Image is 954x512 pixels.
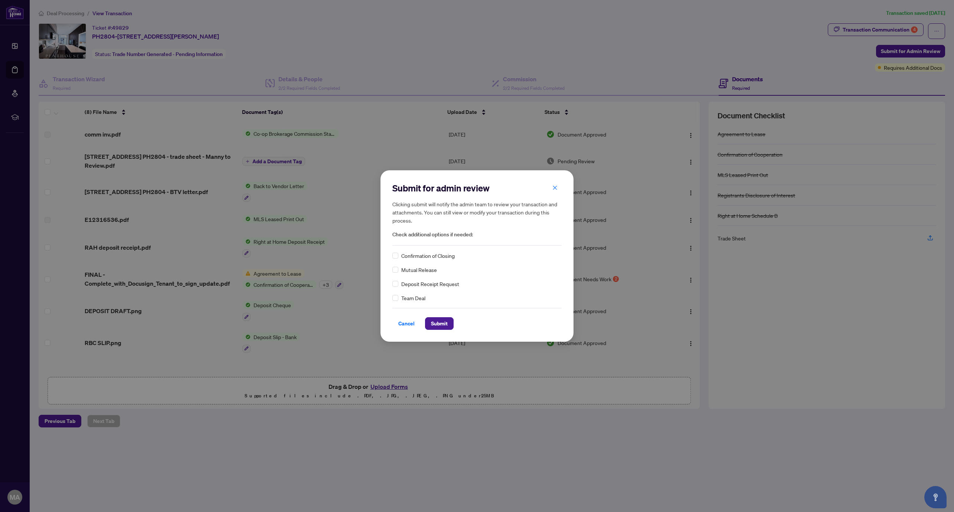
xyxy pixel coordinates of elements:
button: Cancel [392,317,421,330]
span: Submit [431,318,448,329]
button: Submit [425,317,454,330]
span: Team Deal [401,294,425,302]
h5: Clicking submit will notify the admin team to review your transaction and attachments. You can st... [392,200,562,224]
span: Cancel [398,318,415,329]
span: Confirmation of Closing [401,252,455,260]
h2: Submit for admin review [392,182,562,194]
span: close [552,185,558,190]
span: Mutual Release [401,266,437,274]
span: Deposit Receipt Request [401,280,459,288]
span: Check additional options if needed: [392,230,562,239]
button: Open asap [924,486,947,508]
